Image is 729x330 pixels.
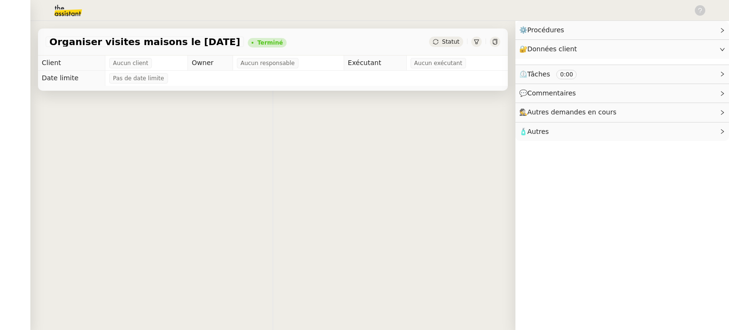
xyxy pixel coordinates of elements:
span: ⏲️ [519,70,585,78]
span: Tâches [527,70,550,78]
td: Client [38,56,105,71]
div: 🔐Données client [515,40,729,58]
span: Aucun client [113,58,148,68]
span: ⚙️ [519,25,569,36]
td: Exécutant [344,56,406,71]
span: Données client [527,45,577,53]
td: Date limite [38,71,105,86]
span: Aucun exécutant [414,58,462,68]
span: Autres demandes en cours [527,108,617,116]
span: 💬 [519,89,580,97]
span: Aucun responsable [241,58,295,68]
div: ⏲️Tâches 0:00 [515,65,729,84]
span: Pas de date limite [113,74,164,83]
div: 🕵️Autres demandes en cours [515,103,729,122]
span: Statut [442,38,459,45]
span: Procédures [527,26,564,34]
span: 🕵️ [519,108,621,116]
div: Terminé [257,40,283,46]
span: Organiser visites maisons le [DATE] [49,37,240,47]
span: Autres [527,128,549,135]
div: ⚙️Procédures [515,21,729,39]
span: 🧴 [519,128,549,135]
div: 💬Commentaires [515,84,729,103]
span: 🔐 [519,44,581,55]
div: 🧴Autres [515,123,729,141]
span: Commentaires [527,89,576,97]
nz-tag: 0:00 [556,70,577,79]
td: Owner [188,56,233,71]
